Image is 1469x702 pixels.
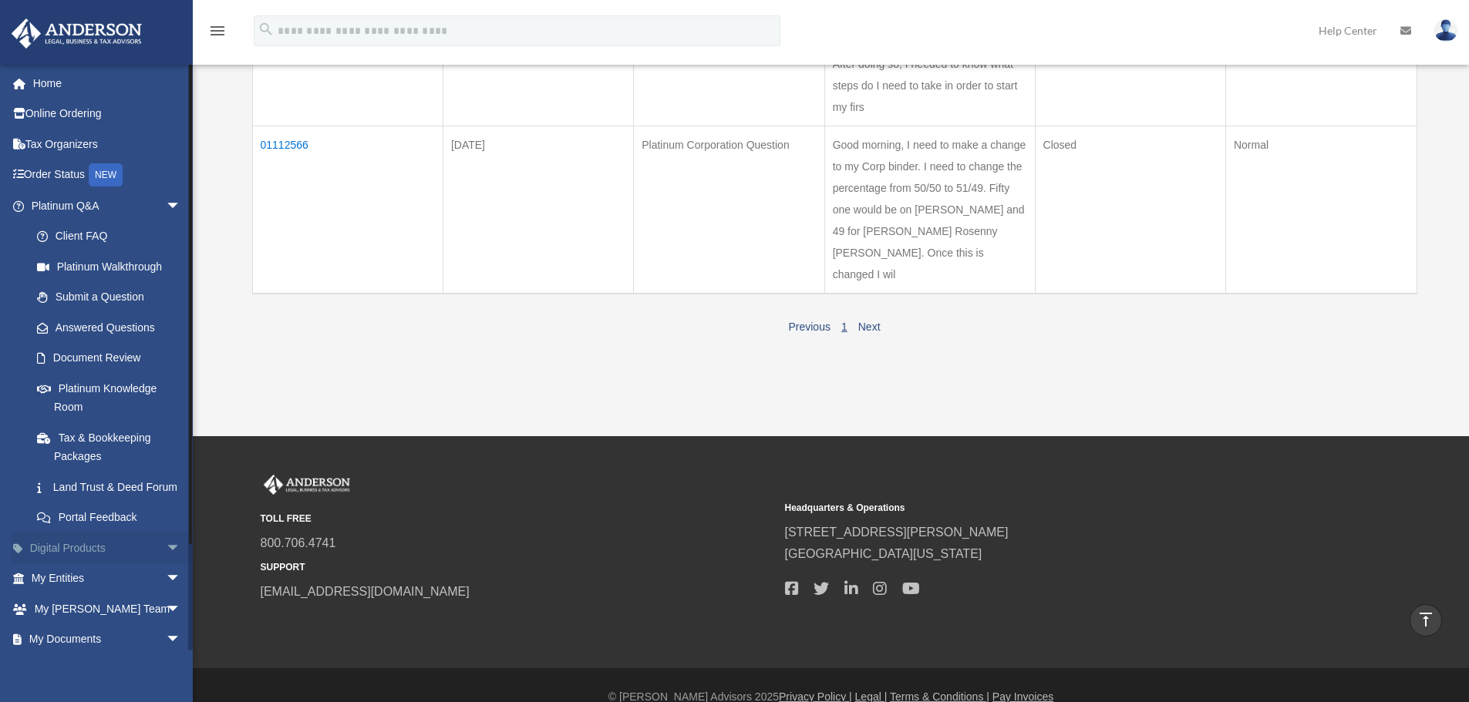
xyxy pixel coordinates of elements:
a: Document Review [22,343,197,374]
span: arrow_drop_down [166,532,197,564]
td: Good morning, I need to make a change to my Corp binder. I need to change the percentage from 50/... [824,126,1035,294]
a: Platinum Walkthrough [22,251,197,282]
a: My Entitiesarrow_drop_down [11,563,204,594]
td: Closed [1035,126,1225,294]
a: Platinum Knowledge Room [22,373,197,422]
a: Online Ordering [11,99,204,129]
td: 01112566 [252,126,443,294]
a: Submit a Question [22,282,197,313]
a: Home [11,68,204,99]
small: Headquarters & Operations [785,500,1299,516]
span: arrow_drop_down [166,563,197,595]
i: menu [208,22,227,40]
small: TOLL FREE [261,511,774,527]
a: 1 [841,321,847,333]
td: Platinum Corporation Question [634,126,824,294]
a: Tax Organizers [11,129,204,160]
span: arrow_drop_down [166,593,197,625]
img: User Pic [1434,19,1457,42]
a: vertical_align_top [1410,604,1442,637]
a: Land Trust & Deed Forum [22,472,197,502]
a: Tax & Bookkeeping Packages [22,422,197,472]
td: Normal [1225,126,1417,294]
a: Client FAQ [22,221,197,252]
a: Answered Questions [22,312,189,343]
a: 800.706.4741 [261,536,336,549]
a: Platinum Q&Aarrow_drop_down [11,190,197,221]
i: vertical_align_top [1417,610,1435,629]
span: arrow_drop_down [166,190,197,222]
div: NEW [89,163,123,186]
td: [DATE] [443,126,633,294]
i: search [258,21,275,38]
a: [EMAIL_ADDRESS][DOMAIN_NAME] [261,585,470,598]
a: menu [208,27,227,40]
a: Portal Feedback [22,502,197,533]
img: Anderson Advisors Platinum Portal [261,475,353,495]
small: SUPPORT [261,559,774,576]
a: [STREET_ADDRESS][PERSON_NAME] [785,526,1009,539]
a: My [PERSON_NAME] Teamarrow_drop_down [11,593,204,624]
img: Anderson Advisors Platinum Portal [7,18,147,49]
a: Previous [788,321,830,333]
a: Next [858,321,881,333]
a: Order StatusNEW [11,160,204,191]
a: Digital Productsarrow_drop_down [11,532,204,563]
a: [GEOGRAPHIC_DATA][US_STATE] [785,547,982,560]
span: arrow_drop_down [166,624,197,656]
a: My Documentsarrow_drop_down [11,624,204,655]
